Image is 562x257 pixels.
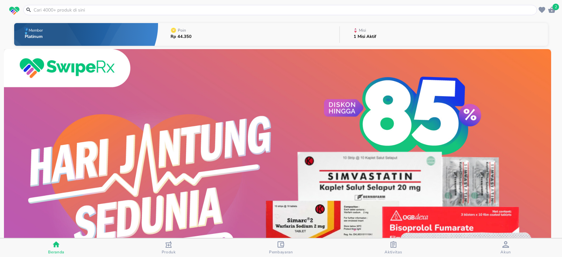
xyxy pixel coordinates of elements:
span: Akun [500,249,511,255]
p: Platinum [25,35,44,39]
p: 1 Misi Aktif [354,35,376,39]
span: 2 [552,4,559,10]
p: Poin [178,28,186,32]
button: MemberPlatinum [14,21,158,47]
span: Aktivitas [385,249,402,255]
span: Beranda [48,249,64,255]
button: Akun [450,239,562,257]
p: Misi [359,28,366,32]
button: Produk [112,239,225,257]
img: logo_swiperx_s.bd005f3b.svg [9,7,19,15]
p: Member [29,28,43,32]
span: Pembayaran [269,249,293,255]
button: Misi1 Misi Aktif [340,21,548,47]
input: Cari 4000+ produk di sini [33,7,535,14]
span: Produk [162,249,176,255]
button: Aktivitas [337,239,449,257]
button: 2 [547,5,557,15]
button: Pembayaran [225,239,337,257]
button: PoinRp 44.350 [158,21,339,47]
p: Rp 44.350 [171,35,192,39]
